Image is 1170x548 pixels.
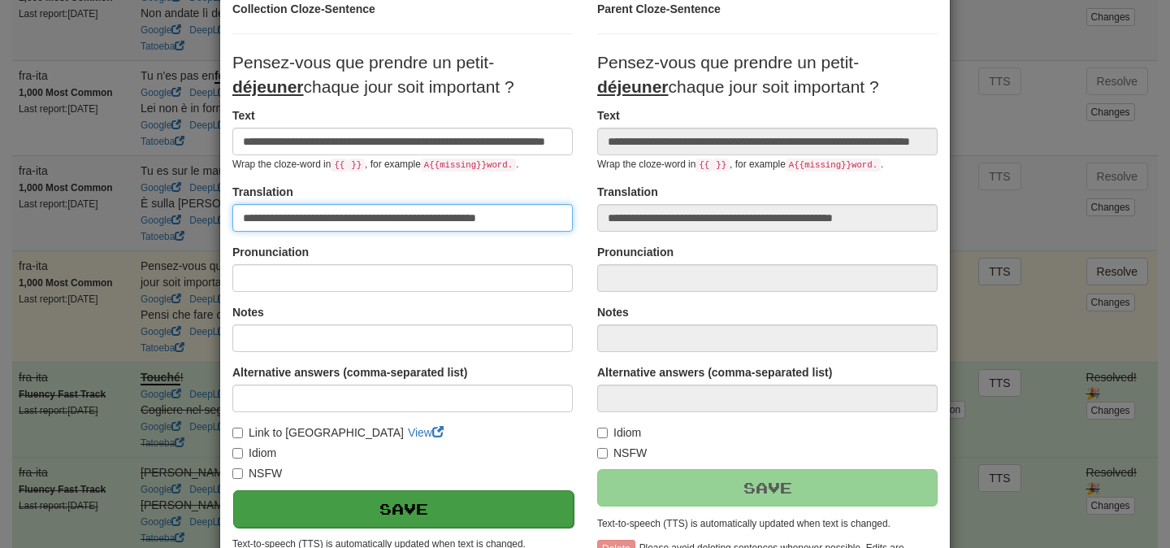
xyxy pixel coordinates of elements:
[597,107,620,124] label: Text
[597,445,647,461] label: NSFW
[597,448,608,459] input: NSFW
[597,53,879,96] span: Pensez-vous que prendre un petit- chaque jour soit important ?
[232,448,243,459] input: Idiom
[713,159,730,172] code: }}
[232,468,243,479] input: NSFW
[597,364,832,381] label: Alternative answers (comma-separated list)
[597,2,721,15] strong: Parent Cloze-Sentence
[421,159,516,172] code: A {{ missing }} word.
[597,184,658,200] label: Translation
[597,244,674,260] label: Pronunciation
[232,159,518,170] small: Wrap the cloze-word in , for example .
[232,424,404,441] label: Link to [GEOGRAPHIC_DATA]
[597,428,608,438] input: Idiom
[786,159,881,172] code: A {{ missing }} word.
[232,2,375,15] strong: Collection Cloze-Sentence
[233,490,574,528] button: Save
[232,428,243,438] input: Link to [GEOGRAPHIC_DATA]
[597,518,890,529] small: Text-to-speech (TTS) is automatically updated when text is changed.
[232,184,293,200] label: Translation
[597,469,938,507] button: Save
[331,159,348,172] code: {{
[597,304,629,320] label: Notes
[232,304,264,320] label: Notes
[597,424,641,441] label: Idiom
[597,159,883,170] small: Wrap the cloze-word in , for example .
[232,53,514,96] span: Pensez-vous que prendre un petit- chaque jour soit important ?
[232,244,309,260] label: Pronunciation
[232,107,255,124] label: Text
[408,426,444,439] a: View
[348,159,365,172] code: }}
[695,159,713,172] code: {{
[232,465,282,481] label: NSFW
[232,77,304,96] u: déjeuner
[232,364,467,381] label: Alternative answers (comma-separated list)
[597,77,669,96] u: déjeuner
[232,445,276,461] label: Idiom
